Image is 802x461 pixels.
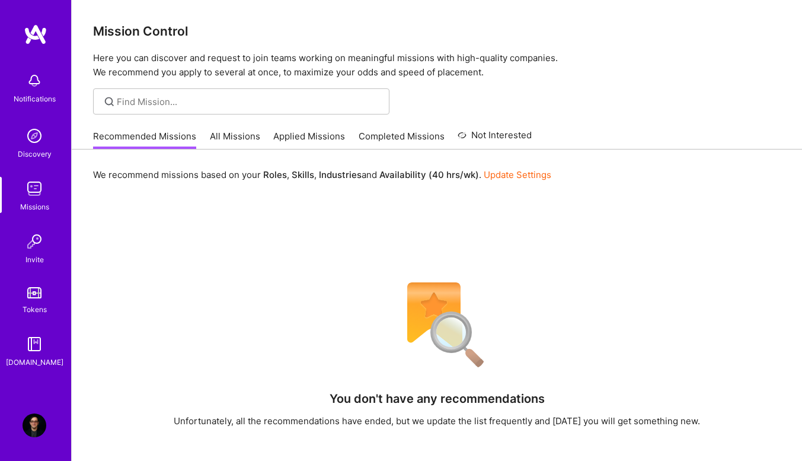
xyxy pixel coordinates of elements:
[263,169,287,180] b: Roles
[20,414,49,437] a: User Avatar
[6,356,63,368] div: [DOMAIN_NAME]
[210,130,260,150] a: All Missions
[319,169,362,180] b: Industries
[23,177,46,201] img: teamwork
[103,95,116,109] i: icon SearchGrey
[93,24,781,39] h3: Mission Control
[23,69,46,93] img: bell
[484,169,551,180] a: Update Settings
[386,275,487,376] img: No Results
[14,93,56,105] div: Notifications
[117,96,381,108] input: Find Mission...
[20,201,49,213] div: Missions
[174,415,700,427] div: Unfortunately, all the recommendations have ended, but we update the list frequently and [DATE] y...
[18,148,52,160] div: Discovery
[458,128,532,150] a: Not Interested
[292,169,314,180] b: Skills
[330,392,545,406] h4: You don't have any recommendations
[93,130,196,150] a: Recommended Missions
[24,24,47,45] img: logo
[359,130,445,150] a: Completed Missions
[25,253,44,266] div: Invite
[23,332,46,356] img: guide book
[23,230,46,253] img: Invite
[379,169,479,180] b: Availability (40 hrs/wk)
[27,287,41,298] img: tokens
[93,51,781,80] p: Here you can discover and request to join teams working on meaningful missions with high-quality ...
[93,168,551,181] p: We recommend missions based on your , , and .
[23,303,47,316] div: Tokens
[23,414,46,437] img: User Avatar
[273,130,345,150] a: Applied Missions
[23,124,46,148] img: discovery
